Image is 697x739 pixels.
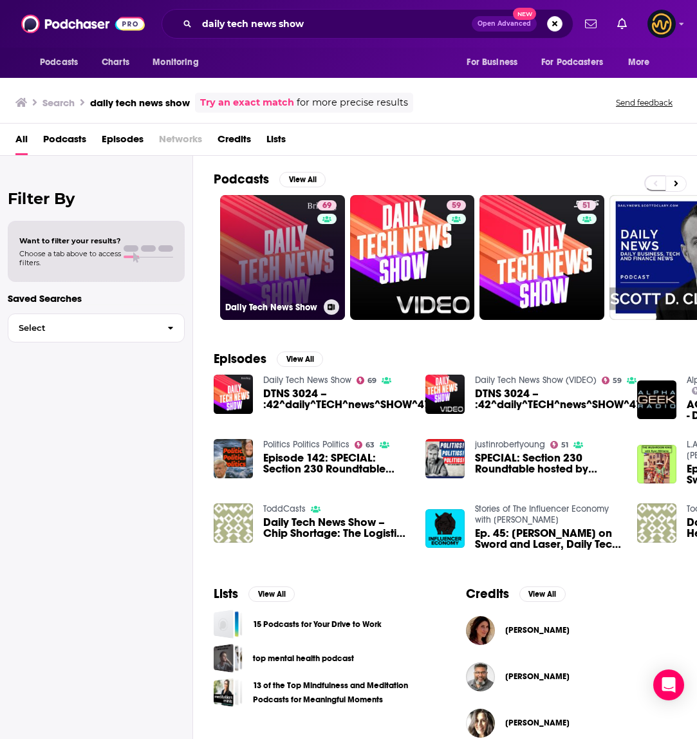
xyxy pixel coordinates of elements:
[653,669,684,700] div: Open Intercom Messenger
[466,586,566,602] a: CreditsView All
[214,586,295,602] a: ListsView All
[317,200,337,210] a: 69
[475,528,622,550] a: Ep. 45: Tom Merritt on Sword and Laser, Daily Tech News Show, Funding Your Podcasts
[19,236,121,245] span: Want to filter your results?
[42,97,75,109] h3: Search
[475,503,609,525] a: Stories of The Influencer Economy with Ryan Williams
[357,377,377,384] a: 69
[513,8,536,20] span: New
[263,453,410,474] span: Episode 142: SPECIAL: Section 230 Roundtable hosted by [PERSON_NAME] of The Daily Tech News Show
[214,503,253,543] a: Daily Tech News Show – Chip Shortage: The Logistics Issues
[475,439,545,450] a: justinrobertyoung
[637,380,676,420] img: AG Radio - Nerdtacular 2014 - Daily Tech News Show LIVE!
[550,441,569,449] a: 51
[102,53,129,71] span: Charts
[220,195,345,320] a: 69Daily Tech News Show
[577,200,596,210] a: 51
[612,97,676,108] button: Send feedback
[475,453,622,474] a: SPECIAL: Section 230 Roundtable hosted by Tom Merritt of The Daily Tech News Show
[466,586,509,602] h2: Credits
[475,388,649,410] span: DTNS 3024 – :42^daily^TECH^news^SHOW^47::
[8,313,185,342] button: Select
[466,610,677,651] button: Sarah LaneSarah Lane
[263,375,351,386] a: Daily Tech News Show
[40,53,78,71] span: Podcasts
[253,678,425,707] a: 13 of the Top Mindfulness and Meditation Podcasts for Meaningful Moments
[15,129,28,155] a: All
[214,644,243,673] span: top mental health podcast
[647,10,676,38] img: User Profile
[541,53,603,71] span: For Podcasters
[447,200,466,210] a: 59
[159,129,202,155] span: Networks
[637,503,676,543] img: Daily Tech News Show – Head Butting The Data, DTNS 4291
[505,625,570,635] a: Sarah Lane
[162,9,573,39] div: Search podcasts, credits, & more...
[90,97,190,109] h3: daily tech news show
[533,50,622,75] button: open menu
[214,586,238,602] h2: Lists
[519,586,566,602] button: View All
[350,195,475,320] a: 59
[43,129,86,155] span: Podcasts
[647,10,676,38] button: Show profile menu
[8,292,185,304] p: Saved Searches
[8,324,157,332] span: Select
[214,375,253,414] img: DTNS 3024 – :42^daily^TECH^news^SHOW^47::
[505,625,570,635] span: [PERSON_NAME]
[197,14,472,34] input: Search podcasts, credits, & more...
[263,388,437,410] a: DTNS 3024 – :42^daily^TECH^news^SHOW^47::
[214,439,253,478] img: Episode 142: SPECIAL: Section 230 Roundtable hosted by Tom Merritt of The Daily Tech News Show
[253,617,382,631] a: 15 Podcasts for Your Drive to Work
[425,375,465,414] a: DTNS 3024 – :42^daily^TECH^news^SHOW^47::
[619,50,666,75] button: open menu
[266,129,286,155] span: Lists
[214,678,243,707] a: 13 of the Top Mindfulness and Meditation Podcasts for Meaningful Moments
[8,189,185,208] h2: Filter By
[214,351,323,367] a: EpisodesView All
[475,375,597,386] a: Daily Tech News Show (VIDEO)
[279,172,326,187] button: View All
[218,129,251,155] a: Credits
[647,10,676,38] span: Logged in as LowerStreet
[602,377,622,384] a: 59
[612,13,632,35] a: Show notifications dropdown
[31,50,95,75] button: open menu
[425,439,465,478] img: SPECIAL: Section 230 Roundtable hosted by Tom Merritt of The Daily Tech News Show
[263,517,410,539] a: Daily Tech News Show – Chip Shortage: The Logistics Issues
[561,442,568,448] span: 51
[505,718,570,728] a: Rachel Sklar
[263,453,410,474] a: Episode 142: SPECIAL: Section 230 Roundtable hosted by Tom Merritt of The Daily Tech News Show
[200,95,294,110] a: Try an exact match
[277,351,323,367] button: View All
[475,453,622,474] span: SPECIAL: Section 230 Roundtable hosted by [PERSON_NAME] of The Daily Tech News Show
[466,709,495,738] img: Rachel Sklar
[297,95,408,110] span: for more precise results
[153,53,198,71] span: Monitoring
[21,12,145,36] a: Podchaser - Follow, Share and Rate Podcasts
[102,129,144,155] a: Episodes
[425,509,465,548] a: Ep. 45: Tom Merritt on Sword and Laser, Daily Tech News Show, Funding Your Podcasts
[263,439,349,450] a: Politics Politics Politics
[505,671,570,682] a: Robb Dunewood
[505,718,570,728] span: [PERSON_NAME]
[466,616,495,645] img: Sarah Lane
[93,50,137,75] a: Charts
[582,200,591,212] span: 51
[628,53,650,71] span: More
[366,442,375,448] span: 63
[19,249,121,267] span: Choose a tab above to access filters.
[466,662,495,691] a: Robb Dunewood
[263,503,306,514] a: ToddCasts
